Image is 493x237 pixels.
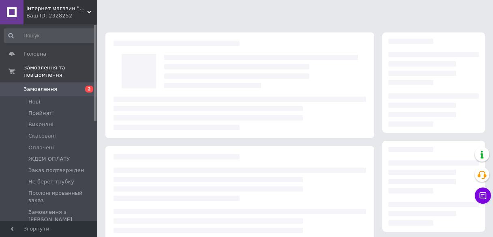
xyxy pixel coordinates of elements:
[28,110,54,117] span: Прийняті
[28,167,84,174] span: Заказ подтвержден
[28,144,54,151] span: Оплачені
[475,187,491,204] button: Чат з покупцем
[85,86,93,93] span: 2
[24,50,46,58] span: Головна
[28,121,54,128] span: Виконані
[28,178,74,185] span: Не берет трубку
[26,5,87,12] span: Інтернет магазин "Flash Led"
[28,209,95,223] span: Замовлення з [PERSON_NAME]
[4,28,96,43] input: Пошук
[28,155,70,163] span: ЖДЕМ ОПЛАТУ
[28,190,95,204] span: Пролонгированный заказ
[28,98,40,106] span: Нові
[26,12,97,19] div: Ваш ID: 2328252
[24,86,57,93] span: Замовлення
[24,64,97,79] span: Замовлення та повідомлення
[28,132,56,140] span: Скасовані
